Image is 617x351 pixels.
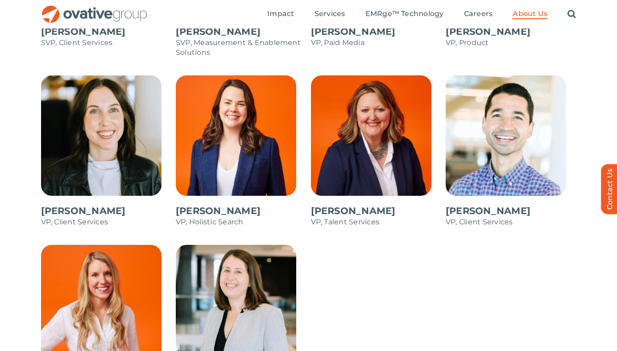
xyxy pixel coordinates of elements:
a: Impact [267,9,294,19]
span: Services [315,9,345,18]
span: About Us [513,9,547,18]
a: About Us [513,9,547,19]
a: OG_Full_horizontal_RGB [41,4,148,13]
a: EMRge™ Technology [365,9,444,19]
span: EMRge™ Technology [365,9,444,18]
span: Careers [464,9,493,18]
a: Careers [464,9,493,19]
a: Search [567,9,576,19]
a: Services [315,9,345,19]
span: Impact [267,9,294,18]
